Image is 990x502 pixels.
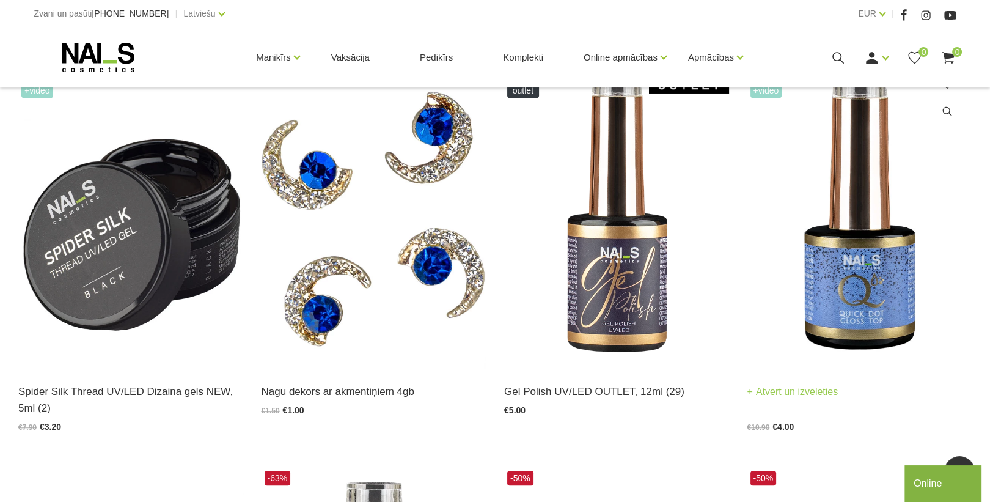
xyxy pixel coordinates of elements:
[919,47,928,57] span: 0
[34,6,169,21] div: Zvani un pasūti
[941,50,956,65] a: 0
[493,28,553,87] a: Komplekti
[262,59,486,368] img: Nagu dekors ar akmentiņiem 4gb...
[747,383,838,400] a: Atvērt un izvēlēties
[747,423,770,432] span: €10.90
[504,59,729,368] img: Ilgnoturīga, intensīvi pigmentēta gēllaka. Viegli klājas, lieliski žūst, nesaraujas, neatkāpjas n...
[21,83,53,98] span: +Video
[92,9,169,18] a: [PHONE_NUMBER]
[904,463,984,502] iframe: chat widget
[858,6,876,21] a: EUR
[747,59,972,368] img: Quick Dot Tops – virsējais pārklājums bez lipīgā slāņa. Aktuālais trends modernam manikīra noslēg...
[507,471,533,485] span: -50%
[772,422,794,432] span: €4.00
[175,6,177,21] span: |
[18,423,37,432] span: €7.90
[504,405,526,415] span: €5.00
[262,407,280,415] span: €1.50
[507,83,539,98] span: OUTLET
[18,383,243,416] a: Spider Silk Thread UV/LED Dizaina gels NEW, 5ml (2)
[40,422,61,432] span: €3.20
[18,59,243,368] img: Elastīgs, viskozs dizaina līdzeklis, kas ļauj veidot dažādas abstrakcijas, ģeometriskus rakstus u...
[952,47,962,57] span: 0
[584,33,658,82] a: Online apmācības
[750,83,782,98] span: +Video
[504,383,729,400] a: Gel Polish UV/LED OUTLET, 12ml (29)
[183,6,215,21] a: Latviešu
[265,471,291,485] span: -63%
[262,383,486,400] a: Nagu dekors ar akmentiņiem 4gb
[410,28,463,87] a: Pedikīrs
[892,6,894,21] span: |
[688,33,734,82] a: Apmācības
[283,405,304,415] span: €1.00
[750,471,777,485] span: -50%
[907,50,922,65] a: 0
[321,28,380,87] a: Vaksācija
[256,33,291,82] a: Manikīrs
